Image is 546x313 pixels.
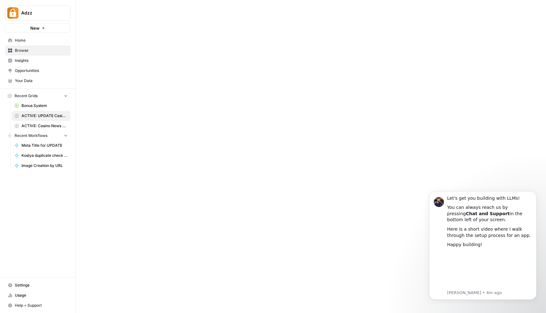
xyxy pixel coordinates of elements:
span: Help + Support [15,303,68,308]
span: Browse [15,48,68,53]
span: Opportunities [15,68,68,74]
span: Usage [15,292,68,298]
button: Recent Grids [5,91,70,101]
a: Home [5,35,70,45]
span: Recent Grids [15,93,38,99]
a: Image Creation by URL [12,161,70,171]
a: Your Data [5,76,70,86]
a: Usage [5,290,70,300]
span: Bonus System [21,103,68,109]
iframe: Intercom notifications message [420,186,546,304]
button: Workspace: Adzz [5,5,70,21]
a: Meta Title for UPDATE [12,140,70,151]
span: Settings [15,282,68,288]
a: Bonus System [12,101,70,111]
img: Adzz Logo [7,7,19,19]
span: New [30,25,39,31]
a: Insights [5,56,70,66]
span: Kostya duplicate check CRM [21,153,68,158]
span: Adzz [21,10,59,16]
a: Opportunities [5,66,70,76]
span: ACTIVE: UPDATE Casino Reviews [21,113,68,119]
span: ACTIVE: Casino News Grid [21,123,68,129]
button: New [5,23,70,33]
a: Browse [5,45,70,56]
span: Insights [15,58,68,63]
a: Kostya duplicate check CRM [12,151,70,161]
p: Message from Steven, sent 4m ago [27,104,112,110]
span: Recent Workflows [15,133,47,139]
span: Image Creation by URL [21,163,68,168]
a: ACTIVE: Casino News Grid [12,121,70,131]
a: Settings [5,280,70,290]
iframe: youtube [27,66,112,103]
button: Help + Support [5,300,70,310]
a: ACTIVE: UPDATE Casino Reviews [12,111,70,121]
span: Your Data [15,78,68,84]
span: Meta Title for UPDATE [21,143,68,148]
span: Home [15,38,68,43]
button: Recent Workflows [5,131,70,140]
